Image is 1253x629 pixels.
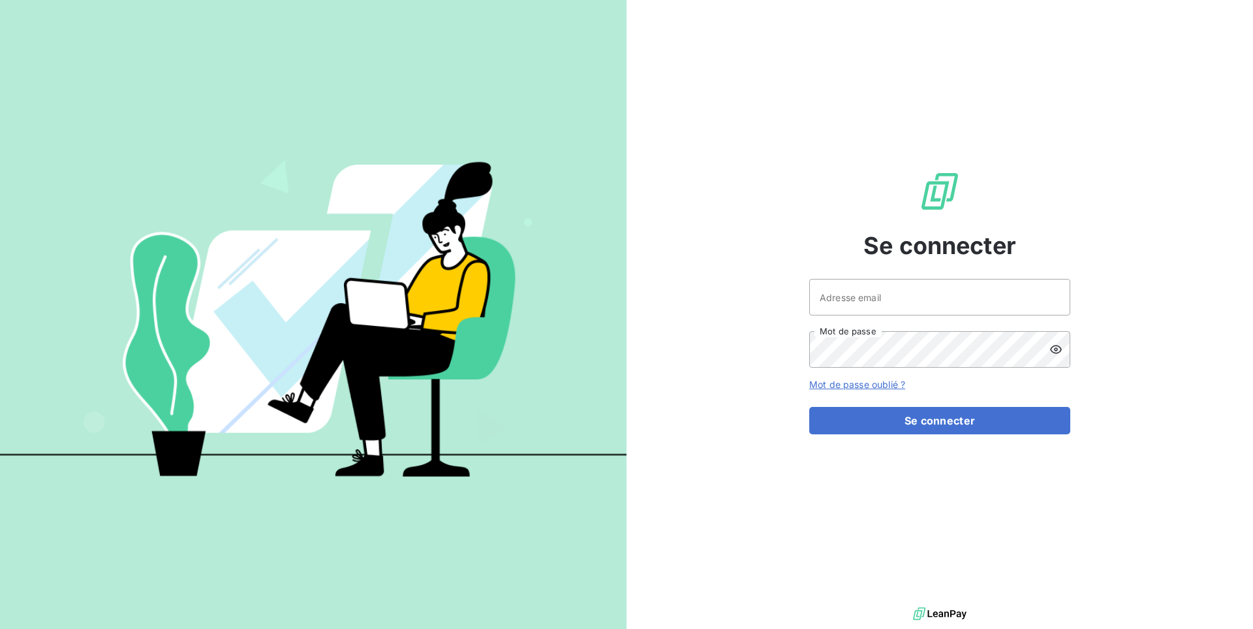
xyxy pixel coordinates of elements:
[913,604,967,624] img: logo
[863,228,1016,263] span: Se connecter
[809,379,905,390] a: Mot de passe oublié ?
[809,279,1070,315] input: placeholder
[919,170,961,212] img: Logo LeanPay
[809,407,1070,434] button: Se connecter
